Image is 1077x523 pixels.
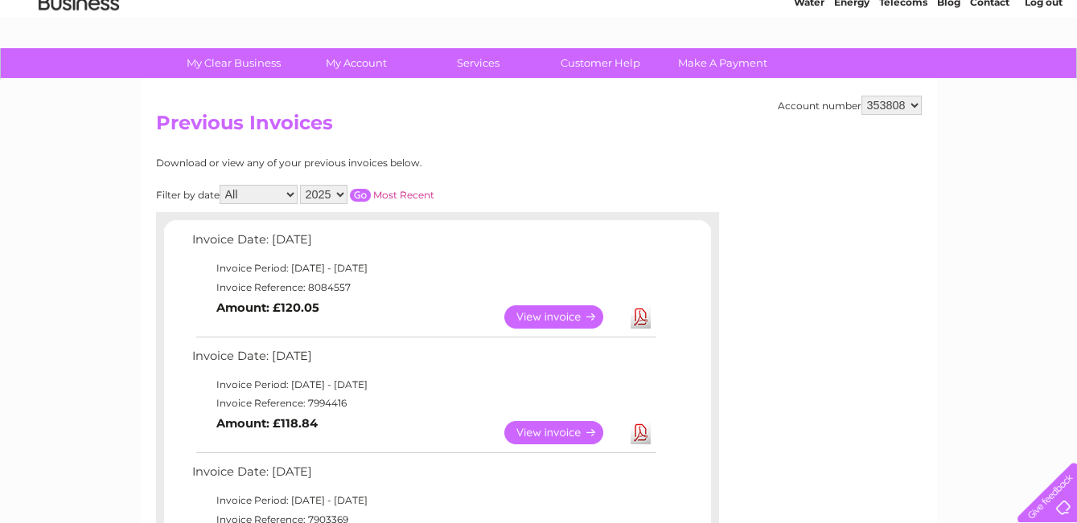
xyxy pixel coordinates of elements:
[188,491,659,510] td: Invoice Period: [DATE] - [DATE]
[504,421,623,444] a: View
[778,96,922,115] div: Account number
[1024,68,1062,80] a: Log out
[290,48,422,78] a: My Account
[38,42,120,91] img: logo.png
[504,305,623,329] a: View
[216,416,318,431] b: Amount: £118.84
[774,8,885,28] a: 0333 014 3131
[412,48,545,78] a: Services
[631,305,651,329] a: Download
[794,68,824,80] a: Water
[188,259,659,278] td: Invoice Period: [DATE] - [DATE]
[188,278,659,297] td: Invoice Reference: 8084557
[970,68,1009,80] a: Contact
[156,185,578,204] div: Filter by date
[156,157,578,169] div: Download or view any of your previous invoices below.
[188,345,659,375] td: Invoice Date: [DATE]
[879,68,927,80] a: Telecoms
[188,229,659,259] td: Invoice Date: [DATE]
[216,300,319,315] b: Amount: £120.05
[156,112,922,142] h2: Previous Invoices
[188,394,659,413] td: Invoice Reference: 7994416
[159,9,919,78] div: Clear Business is a trading name of Verastar Limited (registered in [GEOGRAPHIC_DATA] No. 3667643...
[373,189,434,201] a: Most Recent
[656,48,789,78] a: Make A Payment
[188,375,659,394] td: Invoice Period: [DATE] - [DATE]
[534,48,667,78] a: Customer Help
[167,48,300,78] a: My Clear Business
[188,461,659,491] td: Invoice Date: [DATE]
[631,421,651,444] a: Download
[834,68,869,80] a: Energy
[937,68,960,80] a: Blog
